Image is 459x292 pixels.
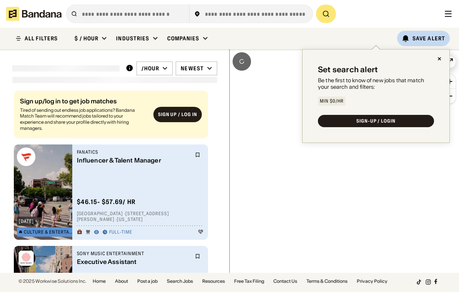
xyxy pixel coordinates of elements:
div: [DATE] [19,219,34,224]
div: SIGN-UP / LOGIN [356,119,396,123]
a: Home [93,279,106,284]
div: Culture & Entertainment [24,230,73,234]
div: Be the first to know of new jobs that match your search and filters: [318,77,434,90]
div: Sign up / Log in [158,111,197,118]
div: [GEOGRAPHIC_DATA] · [STREET_ADDRESS][PERSON_NAME] · [US_STATE] [77,211,204,222]
div: Executive Assistant [77,258,191,265]
div: Industries [116,35,149,42]
div: Min $0/hr [320,99,344,103]
a: About [115,279,128,284]
div: Sony Music Entertainment [77,251,191,257]
div: grid [12,88,217,285]
div: $ / hour [75,35,98,42]
div: ALL FILTERS [25,36,58,41]
a: Terms & Conditions [306,279,348,284]
img: Fanatics logo [17,148,35,166]
div: Sign up/log in to get job matches [20,98,147,104]
a: Resources [202,279,225,284]
div: Companies [167,35,200,42]
a: Free Tax Filing [234,279,264,284]
div: $ 46.15 - $57.69 / hr [77,198,136,206]
img: Sony Music Entertainment logo [17,249,35,267]
div: Tired of sending out endless job applications? Bandana Match Team will recommend jobs tailored to... [20,107,147,131]
a: Search Jobs [167,279,193,284]
a: Privacy Policy [357,279,387,284]
div: Save Alert [412,35,445,42]
div: Newest [181,65,204,72]
div: Fanatics [77,149,191,155]
div: /hour [141,65,160,72]
div: © 2025 Workwise Solutions Inc. [18,279,86,284]
div: Full-time [109,229,133,236]
a: Post a job [137,279,158,284]
div: Set search alert [318,65,378,74]
div: Influencer & Talent Manager [77,157,191,164]
img: Bandana logotype [6,7,62,21]
a: Contact Us [273,279,297,284]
